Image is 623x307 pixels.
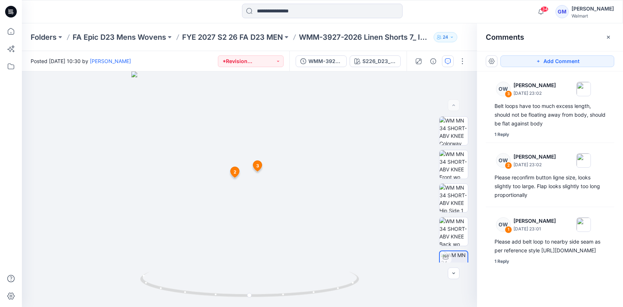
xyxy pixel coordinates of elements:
[31,32,57,42] a: Folders
[427,55,439,67] button: Details
[514,217,556,225] p: [PERSON_NAME]
[90,58,131,64] a: [PERSON_NAME]
[495,102,605,128] div: Belt loops have too much excess length, should not be floating away from body, should be flat aga...
[514,161,556,168] p: [DATE] 23:02
[299,32,431,42] p: WMM-3927-2026 Linen Shorts 7_ Inseam
[182,32,283,42] a: FYE 2027 S2 26 FA D23 MEN
[514,225,556,233] p: [DATE] 23:01
[505,226,512,233] div: 1
[496,153,511,168] div: OW
[495,258,509,265] div: 1 Reply
[73,32,166,42] a: FA Epic D23 Mens Wovens
[296,55,347,67] button: WMM-3927-2026 Linen Shorts 7_ Inseam_Full Colorway
[572,4,614,13] div: [PERSON_NAME]
[308,57,342,65] div: WMM-3927-2026 Linen Shorts 7_ Inseam_Full Colorway
[505,162,512,169] div: 2
[495,173,605,199] div: Please reconfirm button ligne size, looks slightly too large. Flap looks slightly too long propor...
[496,82,511,96] div: OW
[496,217,511,232] div: OW
[31,57,131,65] span: Posted [DATE] 10:30 by
[434,32,457,42] button: 24
[505,90,512,98] div: 3
[439,150,468,179] img: WM MN 34 SHORT-ABV KNEE Front wo Avatar
[514,152,556,161] p: [PERSON_NAME]
[514,90,556,97] p: [DATE] 23:02
[441,251,468,279] img: WM MN 34 SHORT-ABV KNEE Turntable with Avatar
[541,6,549,12] span: 34
[500,55,614,67] button: Add Comment
[439,217,468,246] img: WM MN 34 SHORT-ABV KNEE Back wo Avatar
[486,33,524,42] h2: Comments
[555,5,569,18] div: GM
[439,117,468,145] img: WM MN 34 SHORT-ABV KNEE Colorway wo Avatar
[495,131,509,138] div: 1 Reply
[362,57,396,65] div: S226_D23_FA_Dobby Stripe_Dark Navy_M25338B
[572,13,614,19] div: Walmart
[439,184,468,212] img: WM MN 34 SHORT-ABV KNEE Hip Side 1 wo Avatar
[350,55,401,67] button: S226_D23_FA_Dobby Stripe_Dark Navy_M25338B
[514,81,556,90] p: [PERSON_NAME]
[443,33,448,41] p: 24
[495,237,605,255] div: Please add belt loop to nearby side seam as per reference style [URL][DOMAIN_NAME]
